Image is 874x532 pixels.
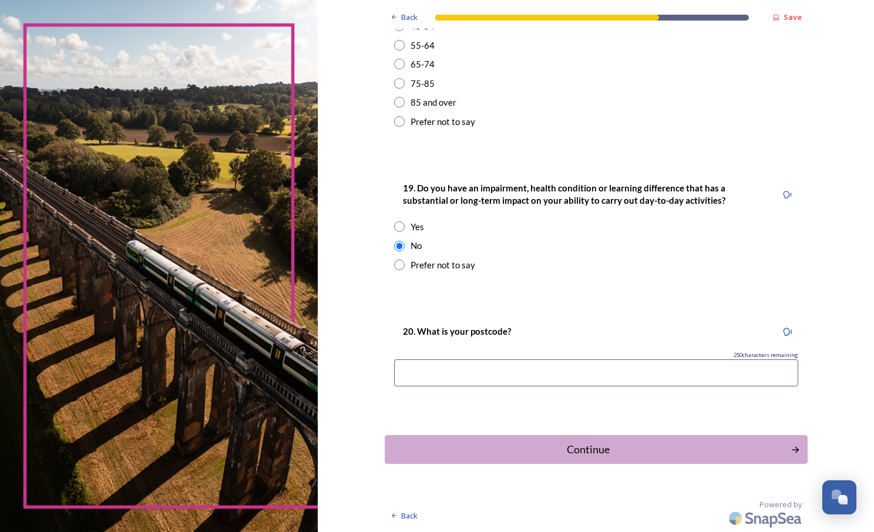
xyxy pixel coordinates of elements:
div: Prefer not to say [411,115,475,129]
button: Open Chat [822,480,856,514]
span: Back [401,12,418,23]
span: Powered by [759,499,802,510]
div: 65-74 [411,58,435,71]
button: Continue [385,435,808,464]
strong: Save [784,12,802,22]
div: 55-64 [411,39,435,52]
div: Continue [391,442,785,457]
span: 250 characters remaining [734,351,798,359]
div: Prefer not to say [411,258,475,272]
strong: 20. What is your postcode? [403,326,511,336]
span: Back [401,510,418,521]
div: 75-85 [411,77,435,90]
img: SnapSea Logo [725,504,808,532]
div: 85 and over [411,96,456,109]
div: No [411,239,422,252]
strong: 19. Do you have an impairment, health condition or learning difference that has a substantial or ... [403,183,727,206]
div: Yes [411,220,424,234]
